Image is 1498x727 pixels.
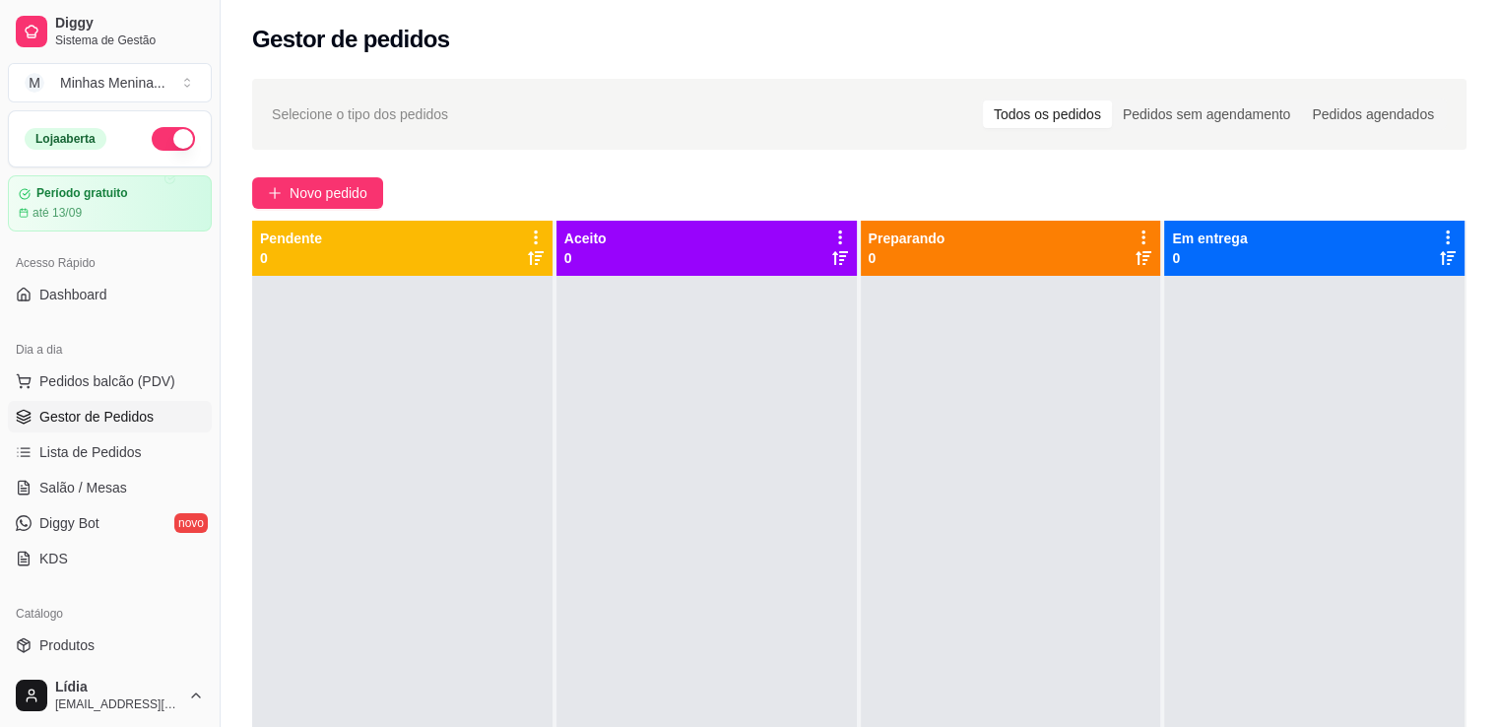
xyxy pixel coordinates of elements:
p: 0 [1172,248,1247,268]
p: Preparando [869,229,945,248]
span: Produtos [39,635,95,655]
a: Salão / Mesas [8,472,212,503]
span: Dashboard [39,285,107,304]
button: Select a team [8,63,212,102]
span: Sistema de Gestão [55,33,204,48]
button: Lídia[EMAIL_ADDRESS][DOMAIN_NAME] [8,672,212,719]
p: 0 [869,248,945,268]
span: [EMAIL_ADDRESS][DOMAIN_NAME] [55,696,180,712]
div: Acesso Rápido [8,247,212,279]
p: Em entrega [1172,229,1247,248]
a: Período gratuitoaté 13/09 [8,175,212,231]
p: Pendente [260,229,322,248]
span: Diggy Bot [39,513,99,533]
a: Gestor de Pedidos [8,401,212,432]
div: Catálogo [8,598,212,629]
span: Selecione o tipo dos pedidos [272,103,448,125]
span: Pedidos balcão (PDV) [39,371,175,391]
div: Pedidos sem agendamento [1112,100,1301,128]
a: KDS [8,543,212,574]
article: até 13/09 [33,205,82,221]
div: Minhas Menina ... [60,73,165,93]
span: Lídia [55,679,180,696]
a: DiggySistema de Gestão [8,8,212,55]
h2: Gestor de pedidos [252,24,450,55]
span: Salão / Mesas [39,478,127,497]
span: M [25,73,44,93]
span: Gestor de Pedidos [39,407,154,427]
a: Produtos [8,629,212,661]
span: Novo pedido [290,182,367,204]
span: plus [268,186,282,200]
p: Aceito [564,229,607,248]
div: Loja aberta [25,128,106,150]
span: Diggy [55,15,204,33]
div: Dia a dia [8,334,212,365]
a: Diggy Botnovo [8,507,212,539]
a: Lista de Pedidos [8,436,212,468]
button: Alterar Status [152,127,195,151]
p: 0 [564,248,607,268]
button: Novo pedido [252,177,383,209]
span: Lista de Pedidos [39,442,142,462]
div: Todos os pedidos [983,100,1112,128]
article: Período gratuito [36,186,128,201]
p: 0 [260,248,322,268]
span: KDS [39,549,68,568]
div: Pedidos agendados [1301,100,1445,128]
a: Dashboard [8,279,212,310]
button: Pedidos balcão (PDV) [8,365,212,397]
